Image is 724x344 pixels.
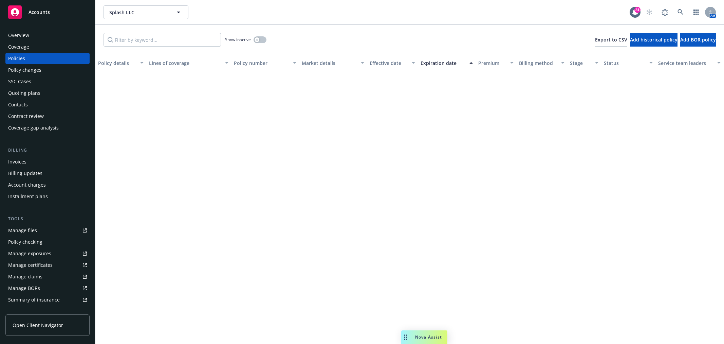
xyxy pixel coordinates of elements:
div: Contract review [8,111,44,122]
button: Export to CSV [595,33,627,47]
div: Market details [302,59,357,67]
div: Manage certificates [8,260,53,271]
div: Status [604,59,645,67]
a: Contract review [5,111,90,122]
div: Policy checking [8,237,42,247]
button: Status [601,55,655,71]
a: Report a Bug [658,5,672,19]
div: Policy changes [8,65,41,75]
div: Coverage gap analysis [8,122,59,133]
a: Search [674,5,687,19]
button: Policy number [231,55,299,71]
a: Coverage [5,41,90,52]
button: Market details [299,55,367,71]
div: Invoices [8,156,26,167]
span: Add BOR policy [680,36,716,43]
input: Filter by keyword... [104,33,221,47]
div: Drag to move [401,330,410,344]
div: Manage exposures [8,248,51,259]
button: Lines of coverage [146,55,231,71]
div: Contacts [8,99,28,110]
button: Service team leaders [655,55,723,71]
div: SSC Cases [8,76,31,87]
a: Manage BORs [5,283,90,294]
div: Tools [5,216,90,222]
div: Effective date [370,59,408,67]
div: Summary of insurance [8,294,60,305]
div: Service team leaders [658,59,713,67]
a: Manage files [5,225,90,236]
div: Account charges [8,179,46,190]
a: Account charges [5,179,90,190]
a: SSC Cases [5,76,90,87]
button: Add BOR policy [680,33,716,47]
div: Billing [5,147,90,154]
a: Coverage gap analysis [5,122,90,133]
div: Installment plans [8,191,48,202]
div: Coverage [8,41,29,52]
button: Expiration date [418,55,476,71]
div: Expiration date [421,59,465,67]
div: Overview [8,30,29,41]
button: Effective date [367,55,418,71]
div: Premium [478,59,506,67]
div: Stage [570,59,591,67]
a: Billing updates [5,168,90,179]
a: Invoices [5,156,90,167]
span: Open Client Navigator [13,322,63,329]
a: Policies [5,53,90,64]
a: Policy changes [5,65,90,75]
a: Overview [5,30,90,41]
button: Billing method [516,55,567,71]
span: Add historical policy [630,36,677,43]
div: Policy number [234,59,289,67]
a: Manage claims [5,271,90,282]
div: 31 [634,7,641,13]
a: Switch app [689,5,703,19]
a: Quoting plans [5,88,90,99]
button: Nova Assist [401,330,447,344]
div: Billing method [519,59,557,67]
div: Policy details [98,59,136,67]
span: Nova Assist [415,334,442,340]
div: Manage files [8,225,37,236]
span: Splash LLC [109,9,168,16]
span: Show inactive [225,37,251,42]
button: Add historical policy [630,33,677,47]
button: Premium [476,55,516,71]
div: Manage BORs [8,283,40,294]
a: Summary of insurance [5,294,90,305]
div: Billing updates [8,168,42,179]
div: Lines of coverage [149,59,221,67]
a: Manage exposures [5,248,90,259]
button: Stage [567,55,601,71]
a: Installment plans [5,191,90,202]
button: Splash LLC [104,5,188,19]
a: Contacts [5,99,90,110]
a: Manage certificates [5,260,90,271]
button: Policy details [95,55,146,71]
a: Start snowing [643,5,656,19]
div: Policies [8,53,25,64]
a: Policy checking [5,237,90,247]
div: Manage claims [8,271,42,282]
span: Accounts [29,10,50,15]
div: Quoting plans [8,88,40,99]
a: Accounts [5,3,90,22]
span: Export to CSV [595,36,627,43]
